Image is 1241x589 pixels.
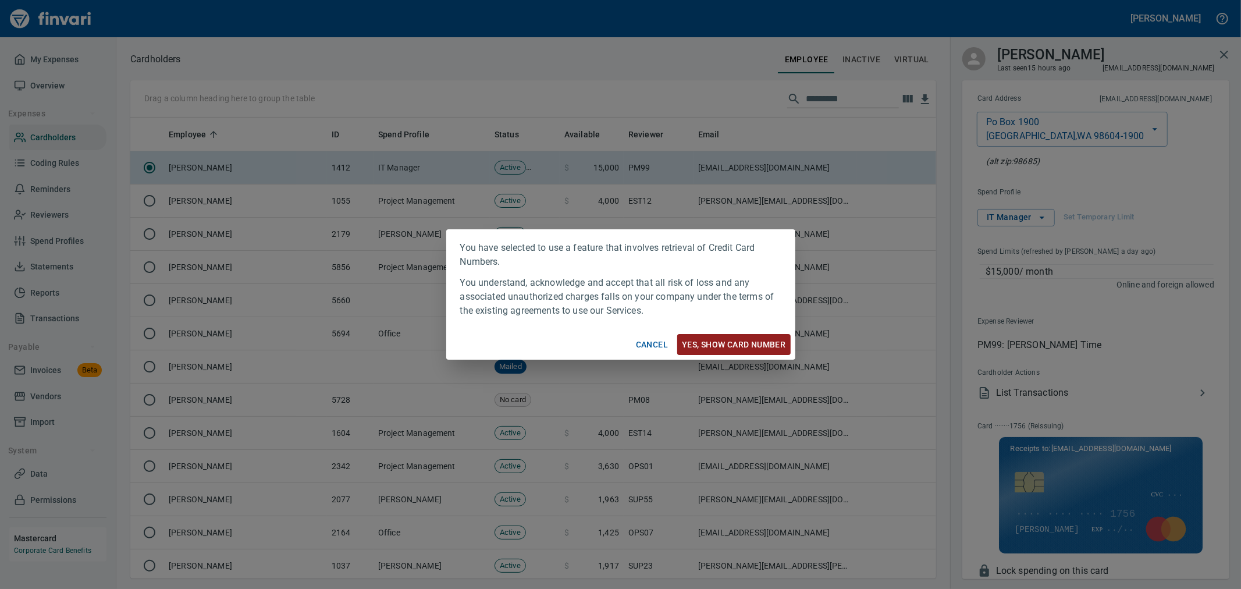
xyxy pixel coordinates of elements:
button: Yes, Show card number [677,334,790,356]
p: You have selected to use a feature that involves retrieval of Credit Card Numbers. [460,241,781,269]
span: Yes, Show card number [682,338,785,352]
span: Cancel [636,338,668,352]
button: Cancel [631,334,673,356]
p: You understand, acknowledge and accept that all risk of loss and any associated unauthorized char... [460,276,781,318]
